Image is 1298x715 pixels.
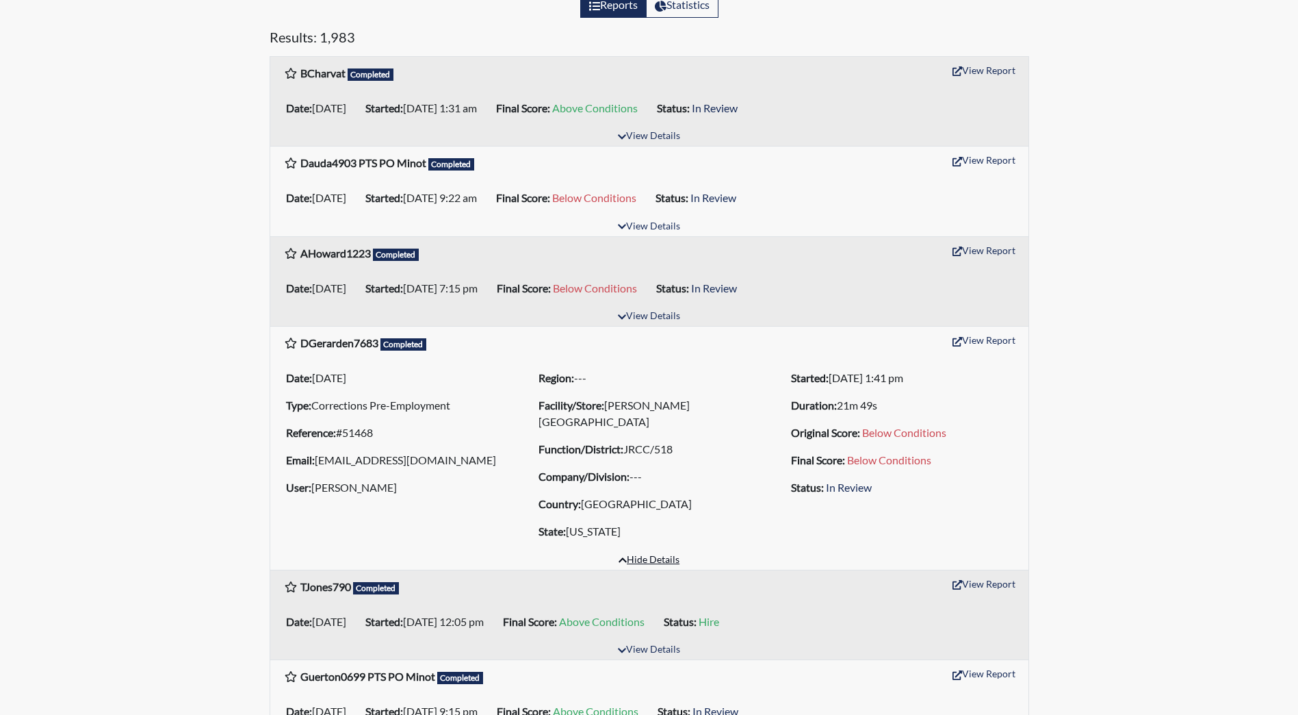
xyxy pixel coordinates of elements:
b: Region: [538,371,574,384]
span: Completed [380,338,427,351]
li: [GEOGRAPHIC_DATA] [533,493,765,515]
li: [DATE] 9:22 am [360,187,491,209]
button: View Report [946,240,1022,261]
span: Hire [699,615,719,628]
span: Above Conditions [559,615,645,628]
span: Completed [348,68,394,81]
span: In Review [691,281,737,294]
button: View Details [612,308,686,326]
button: Hide Details [612,551,686,570]
b: Status: [656,191,688,204]
li: Corrections Pre-Employment [281,394,512,416]
b: Reference: [286,426,336,439]
li: [PERSON_NAME] [281,477,512,499]
li: [EMAIL_ADDRESS][DOMAIN_NAME] [281,449,512,471]
li: --- [533,367,765,389]
b: Final Score: [496,101,550,114]
li: [PERSON_NAME][GEOGRAPHIC_DATA] [533,394,765,433]
b: Started: [365,191,403,204]
button: View Report [946,573,1022,594]
b: Original Score: [791,426,860,439]
span: In Review [826,481,872,494]
span: Below Conditions [862,426,946,439]
b: Status: [656,281,689,294]
b: Date: [286,615,312,628]
b: Date: [286,281,312,294]
li: [DATE] [281,277,360,299]
b: State: [538,525,566,538]
b: TJones790 [300,580,351,593]
b: Date: [286,371,312,384]
b: Function/District: [538,442,623,455]
button: View Details [612,127,686,146]
b: Email: [286,453,315,466]
button: View Details [612,641,686,660]
b: Final Score: [503,615,557,628]
b: AHoward1223 [300,247,371,260]
b: Started: [791,371,829,384]
span: Below Conditions [552,191,636,204]
span: Below Conditions [553,281,637,294]
li: [DATE] [281,187,360,209]
b: Status: [657,101,690,114]
li: [DATE] [281,611,360,633]
button: View Report [946,663,1022,684]
b: Status: [664,615,697,628]
b: Guerton0699 PTS PO Minot [300,670,435,683]
button: View Report [946,149,1022,171]
b: Duration: [791,399,837,412]
button: View Report [946,329,1022,351]
li: 21m 49s [786,394,1017,416]
li: --- [533,466,765,488]
li: [DATE] 12:05 pm [360,611,497,633]
li: [DATE] [281,97,360,119]
span: Completed [428,158,475,171]
li: #51468 [281,422,512,444]
span: In Review [692,101,738,114]
b: Dauda4903 PTS PO Minot [300,156,426,169]
li: [US_STATE] [533,520,765,542]
b: Company/Division: [538,470,629,483]
b: Started: [365,281,403,294]
span: Completed [437,672,484,684]
b: Final Score: [496,191,550,204]
span: Completed [373,249,419,261]
b: BCharvat [300,66,346,79]
b: Facility/Store: [538,399,604,412]
b: Started: [365,101,403,114]
li: [DATE] 1:31 am [360,97,491,119]
b: User: [286,481,311,494]
li: JRCC/518 [533,438,765,460]
b: Final Score: [791,453,845,466]
b: Started: [365,615,403,628]
b: Type: [286,399,311,412]
b: Status: [791,481,824,494]
span: Above Conditions [552,101,638,114]
h5: Results: 1,983 [270,29,1029,51]
span: In Review [690,191,736,204]
b: Date: [286,101,312,114]
li: [DATE] 7:15 pm [360,277,491,299]
b: Date: [286,191,312,204]
button: View Details [612,218,686,236]
span: Below Conditions [847,453,931,466]
li: [DATE] 1:41 pm [786,367,1017,389]
span: Completed [353,582,400,594]
b: DGerarden7683 [300,336,378,349]
b: Final Score: [497,281,551,294]
button: View Report [946,60,1022,81]
b: Country: [538,497,581,510]
li: [DATE] [281,367,512,389]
